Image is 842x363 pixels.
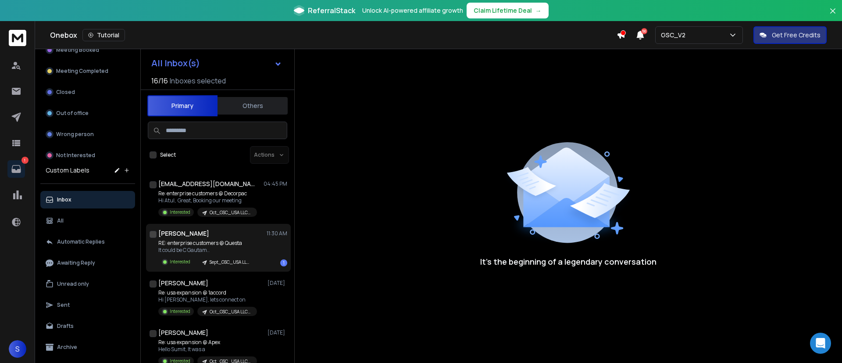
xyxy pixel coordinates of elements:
p: Sept_GSC_USA LLC _ [GEOGRAPHIC_DATA] [210,259,252,266]
p: RE: enterprise customers @ Questa [158,240,257,247]
button: Closed [40,83,135,101]
p: Re: usa expansion @ Apex [158,339,257,346]
button: Out of office [40,104,135,122]
p: Awaiting Reply [57,259,95,266]
div: 1 [280,259,287,266]
button: Wrong person [40,126,135,143]
h1: [PERSON_NAME] [158,279,208,288]
p: Unread only [57,280,89,288]
button: Awaiting Reply [40,254,135,272]
span: ReferralStack [308,5,355,16]
h3: Inboxes selected [170,75,226,86]
button: Claim Lifetime Deal→ [467,3,549,18]
p: [DATE] [268,280,287,287]
p: Hi [PERSON_NAME], lets connect on [158,296,257,303]
div: Open Intercom Messenger [810,333,831,354]
p: Wrong person [56,131,94,138]
button: Get Free Credits [753,26,827,44]
span: → [535,6,542,15]
p: 11:30 AM [267,230,287,237]
p: Oct_GSC_USA LLC_20-100_India [210,309,252,315]
button: All Inbox(s) [144,54,289,72]
span: 50 [641,28,647,34]
button: S [9,340,26,358]
p: Out of office [56,110,89,117]
button: Sent [40,296,135,314]
p: Drafts [57,323,74,330]
button: Meeting Completed [40,62,135,80]
p: Hi Atul, Great, Booking our meeting [158,197,257,204]
p: Re: usa expansion @ 1accord [158,289,257,296]
p: All [57,217,64,224]
button: Unread only [40,275,135,293]
p: GSC_V2 [661,31,689,40]
div: Onebox [50,29,617,41]
p: Not Interested [56,152,95,159]
h1: [PERSON_NAME] [158,229,209,238]
p: Oct_GSC_USA LLC_20-100_India [210,209,252,216]
p: Meeting Completed [56,68,108,75]
p: It could be C Gautam.. [158,247,257,254]
p: Hello Sumit, It was a [158,346,257,353]
p: Automatic Replies [57,238,105,245]
p: Interested [170,209,190,216]
button: Archive [40,338,135,356]
p: Inbox [57,196,71,203]
p: Sent [57,302,70,309]
button: Drafts [40,317,135,335]
button: Inbox [40,191,135,208]
p: It’s the beginning of a legendary conversation [480,255,656,268]
h1: [PERSON_NAME] [158,328,208,337]
span: 16 / 16 [151,75,168,86]
h3: Custom Labels [46,166,89,175]
p: Get Free Credits [772,31,821,40]
p: Interested [170,308,190,315]
p: Unlock AI-powered affiliate growth [362,6,463,15]
p: 04:45 PM [264,180,287,187]
p: Archive [57,344,77,351]
button: Tutorial [82,29,125,41]
button: Meeting Booked [40,41,135,59]
h1: [EMAIL_ADDRESS][DOMAIN_NAME] [158,180,255,188]
label: Select [160,151,176,158]
button: Not Interested [40,147,135,164]
p: 1 [21,157,29,164]
button: Automatic Replies [40,233,135,251]
a: 1 [7,160,25,178]
p: [DATE] [268,329,287,336]
p: Meeting Booked [56,47,99,54]
p: Closed [56,89,75,96]
button: Close banner [827,5,838,26]
h1: All Inbox(s) [151,59,200,68]
button: Others [218,96,288,115]
p: Interested [170,259,190,265]
p: Re: enterprise customers @ Decorpac [158,190,257,197]
button: All [40,212,135,230]
button: Primary [147,95,218,116]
